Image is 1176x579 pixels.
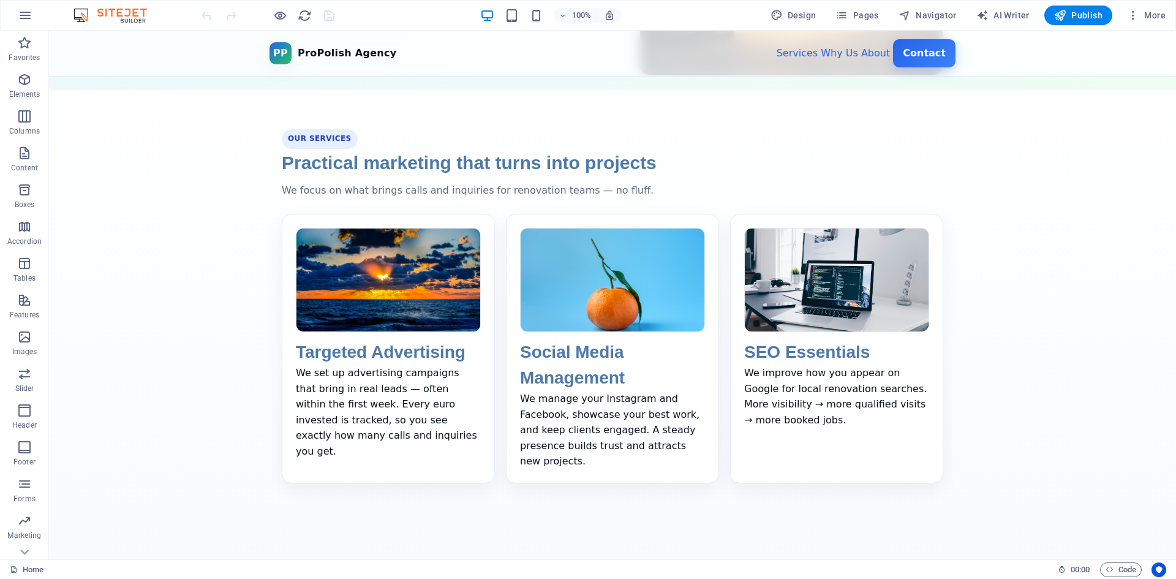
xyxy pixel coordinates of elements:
[12,347,37,357] p: Images
[70,8,162,23] img: Editor Logo
[247,198,431,301] img: Advertising dashboard
[894,6,962,25] button: Navigator
[728,17,769,28] a: Services
[1127,9,1166,21] span: More
[1079,565,1081,574] span: :
[233,152,894,168] p: We focus on what brings calls and inquiries for renovation teams — no fluff.
[899,9,957,21] span: Navigator
[471,309,656,360] h3: Social Media Management
[297,8,312,23] button: reload
[1071,562,1090,577] span: 00 00
[224,15,239,31] span: PP
[1044,6,1112,25] button: Publish
[696,198,880,301] img: Search engine results
[695,335,880,397] p: We improve how you appear on Google for local renovation searches. More visibility → more qualifi...
[273,8,287,23] button: Click here to leave preview mode and continue editing
[233,99,309,118] span: Our Services
[9,126,40,136] p: Columns
[247,335,432,429] p: We set up advertising campaigns that bring in real leads — often within the first week. Every eur...
[971,6,1035,25] button: AI Writer
[7,237,42,246] p: Accordion
[976,9,1030,21] span: AI Writer
[835,9,878,21] span: Pages
[766,6,821,25] button: Design
[9,53,40,62] p: Favorites
[572,8,592,23] h6: 100%
[1058,562,1090,577] h6: Session time
[766,6,821,25] div: Design (Ctrl+Alt+Y)
[15,384,34,393] p: Slider
[1122,6,1170,25] button: More
[812,17,841,28] a: About
[13,457,36,467] p: Footer
[11,163,38,173] p: Content
[249,15,348,31] span: ProPolish Agency
[247,309,432,335] h3: Targeted Advertising
[13,273,36,283] p: Tables
[1054,9,1102,21] span: Publish
[554,8,597,23] button: 100%
[472,198,655,301] img: Social media on phone
[9,89,40,99] p: Elements
[604,10,615,21] i: On resize automatically adjust zoom level to fit chosen device.
[772,17,809,28] a: Why Us
[7,531,41,540] p: Marketing
[771,9,816,21] span: Design
[10,562,43,577] a: Click to cancel selection. Double-click to open Pages
[1106,562,1136,577] span: Code
[298,9,312,23] i: Reload page
[844,9,907,37] a: Contact
[13,494,36,504] p: Forms
[12,420,37,430] p: Header
[1100,562,1142,577] button: Code
[695,309,880,335] h3: SEO Essentials
[10,310,39,320] p: Features
[728,9,907,37] nav: Primary navigation
[15,200,35,210] p: Boxes
[831,6,883,25] button: Pages
[1151,562,1166,577] button: Usercentrics
[233,118,894,146] h2: Practical marketing that turns into projects
[471,360,656,439] p: We manage your Instagram and Facebook, showcase your best work, and keep clients engaged. A stead...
